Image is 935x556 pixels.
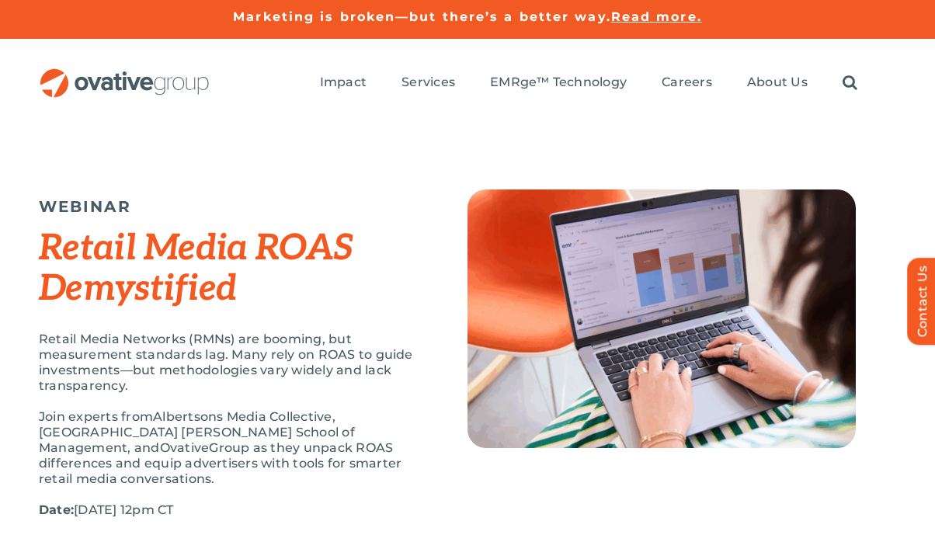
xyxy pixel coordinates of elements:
a: About Us [747,75,808,92]
a: Careers [662,75,712,92]
strong: Date: [39,502,74,517]
a: Impact [320,75,367,92]
a: EMRge™ Technology [490,75,627,92]
a: OG_Full_horizontal_RGB [39,67,210,82]
span: Albertsons Media Collective, [GEOGRAPHIC_DATA] [PERSON_NAME] School of Management, and [39,409,355,455]
img: Top Image (2) [467,189,856,448]
a: Search [843,75,857,92]
p: Join experts from [39,409,429,487]
p: Retail Media Networks (RMNs) are booming, but measurement standards lag. Many rely on ROAS to gui... [39,332,429,394]
em: Retail Media ROAS Demystified [39,227,353,311]
span: Careers [662,75,712,90]
span: About Us [747,75,808,90]
h5: WEBINAR [39,197,429,216]
a: Read more. [611,9,702,24]
nav: Menu [320,58,857,108]
a: Marketing is broken—but there’s a better way. [233,9,611,24]
span: Services [401,75,455,90]
span: Ovative [160,440,210,455]
span: EMRge™ Technology [490,75,627,90]
span: Impact [320,75,367,90]
p: [DATE] 12pm CT [39,502,429,518]
a: Services [401,75,455,92]
span: Group as they unpack ROAS differences and equip advertisers with tools for smarter retail media c... [39,440,401,486]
